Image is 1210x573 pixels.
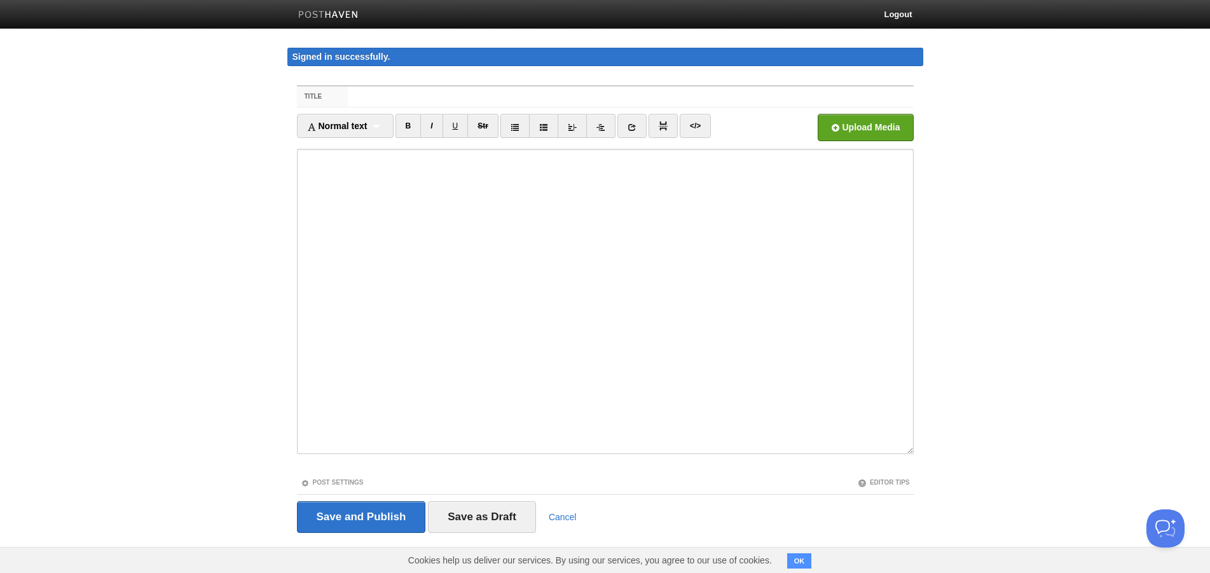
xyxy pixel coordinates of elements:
[649,114,678,138] a: Insert Read More
[420,114,443,138] a: CTRL+I
[549,512,577,522] a: Cancel
[428,501,536,533] input: Save as Draft
[558,114,587,138] a: Outdent
[395,548,785,573] span: Cookies help us deliver our services. By using our services, you agree to our use of cookies.
[298,11,359,20] img: Posthaven-bar
[617,114,647,138] a: Insert link
[858,479,910,486] a: Editor Tips
[297,86,348,107] label: Title
[787,553,812,569] button: OK
[1146,509,1185,548] iframe: Help Scout Beacon - Open
[307,121,368,131] span: Normal text
[297,501,426,533] input: Save and Publish
[586,114,615,138] a: Indent
[500,114,530,138] a: Unordered list
[680,114,711,138] a: Edit HTML
[443,114,469,138] a: CTRL+U
[395,114,422,138] a: CTRL+B
[529,114,558,138] a: Ordered list
[287,48,923,66] div: Signed in successfully.
[478,121,488,130] del: Str
[659,121,668,130] img: pagebreak-icon.png
[301,479,364,486] a: Post Settings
